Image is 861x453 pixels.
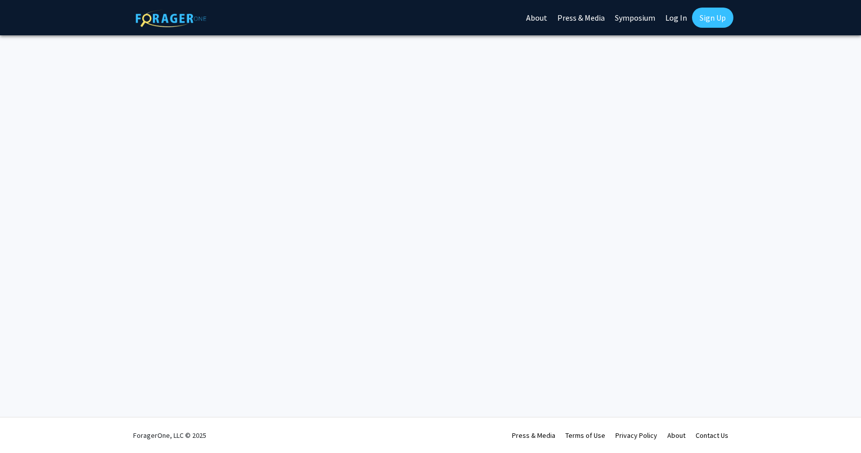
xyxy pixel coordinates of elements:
[512,431,555,440] a: Press & Media
[615,431,657,440] a: Privacy Policy
[565,431,605,440] a: Terms of Use
[133,418,206,453] div: ForagerOne, LLC © 2025
[696,431,728,440] a: Contact Us
[667,431,685,440] a: About
[692,8,733,28] a: Sign Up
[136,10,206,27] img: ForagerOne Logo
